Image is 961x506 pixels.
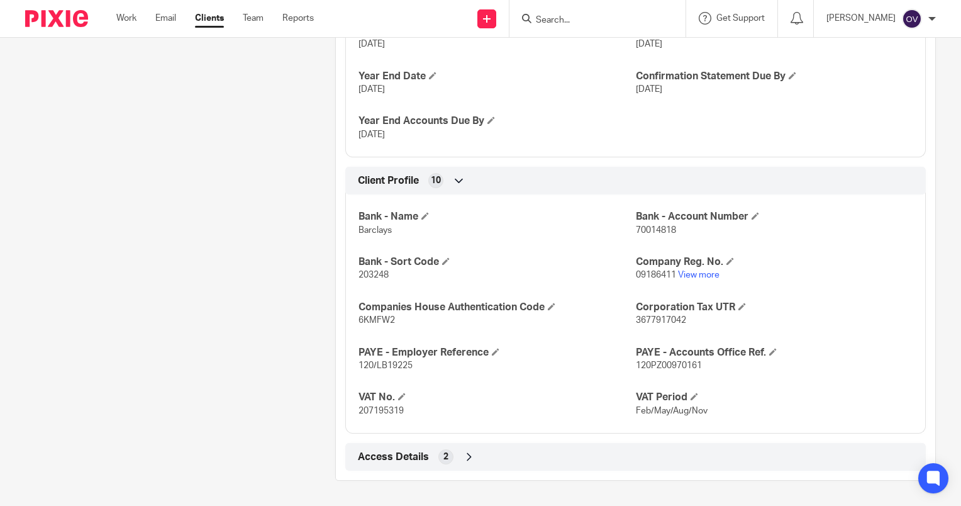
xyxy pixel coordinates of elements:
span: 6KMFW2 [358,316,395,325]
a: View more [678,271,719,279]
span: Get Support [716,14,765,23]
img: Pixie [25,10,88,27]
h4: Bank - Name [358,210,635,223]
h4: Year End Date [358,70,635,83]
span: 120/LB19225 [358,361,413,370]
span: 3677917042 [636,316,686,325]
span: Access Details [358,451,429,464]
a: Team [243,12,264,25]
h4: Confirmation Statement Due By [636,70,913,83]
span: Feb/May/Aug/Nov [636,407,708,415]
span: [DATE] [636,40,662,48]
span: 120PZ00970161 [636,361,702,370]
span: 10 [431,174,441,187]
h4: Corporation Tax UTR [636,301,913,314]
h4: VAT Period [636,391,913,404]
a: Clients [195,12,224,25]
span: 2 [443,451,448,463]
span: [DATE] [636,85,662,94]
span: 09186411 [636,271,676,279]
h4: Bank - Sort Code [358,256,635,269]
img: svg%3E [902,9,922,29]
h4: Year End Accounts Due By [358,115,635,128]
span: 203248 [358,271,389,279]
span: Barclays [358,226,392,235]
span: [DATE] [358,130,385,139]
a: Reports [282,12,314,25]
span: [DATE] [358,40,385,48]
h4: Company Reg. No. [636,256,913,269]
span: [DATE] [358,85,385,94]
h4: PAYE - Accounts Office Ref. [636,346,913,359]
span: 207195319 [358,407,404,415]
span: Client Profile [358,174,419,188]
h4: PAYE - Employer Reference [358,346,635,359]
a: Work [116,12,136,25]
p: [PERSON_NAME] [826,12,896,25]
h4: Bank - Account Number [636,210,913,223]
a: Email [155,12,176,25]
input: Search [535,15,648,26]
span: 70014818 [636,226,676,235]
h4: Companies House Authentication Code [358,301,635,314]
h4: VAT No. [358,391,635,404]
